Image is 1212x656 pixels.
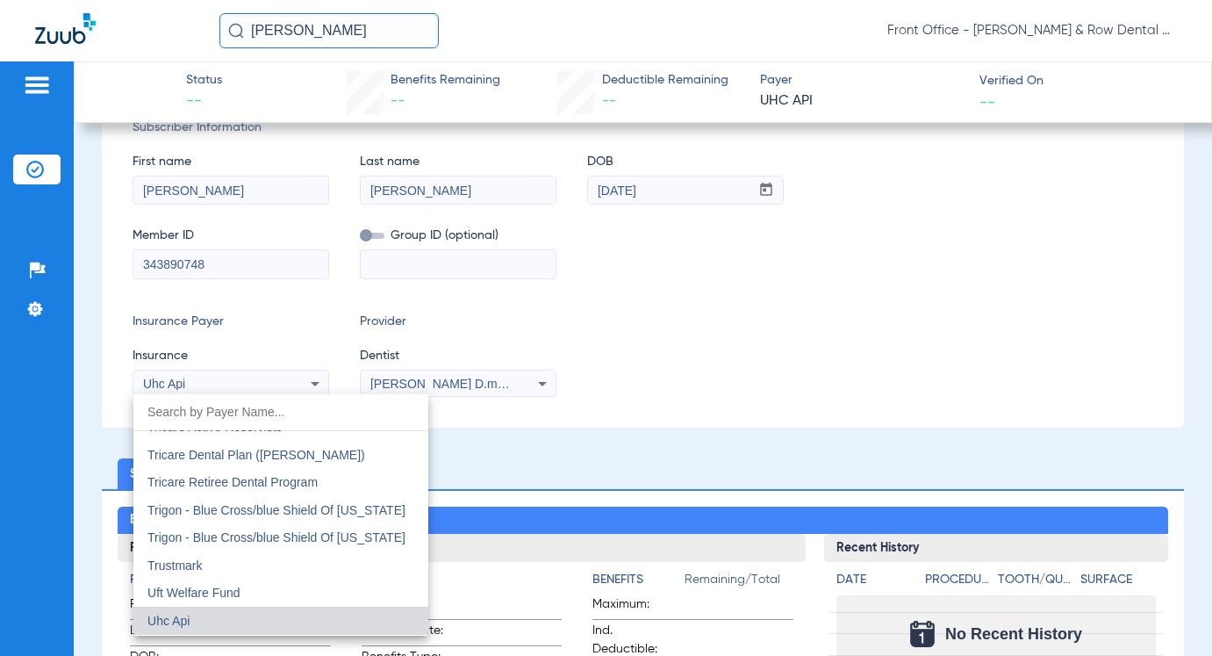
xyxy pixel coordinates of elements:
span: Uhc Api [147,614,190,628]
span: Tricare Retiree Dental Program [147,475,318,489]
span: Trigon - Blue Cross/blue Shield Of [US_STATE] [147,530,405,544]
span: Tricare Dental Plan ([PERSON_NAME]) [147,448,365,462]
input: dropdown search [133,394,428,430]
iframe: Chat Widget [1124,572,1212,656]
span: Uft Welfare Fund [147,586,240,600]
span: Trigon - Blue Cross/blue Shield Of [US_STATE] [147,503,405,517]
span: Trustmark [147,559,202,573]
